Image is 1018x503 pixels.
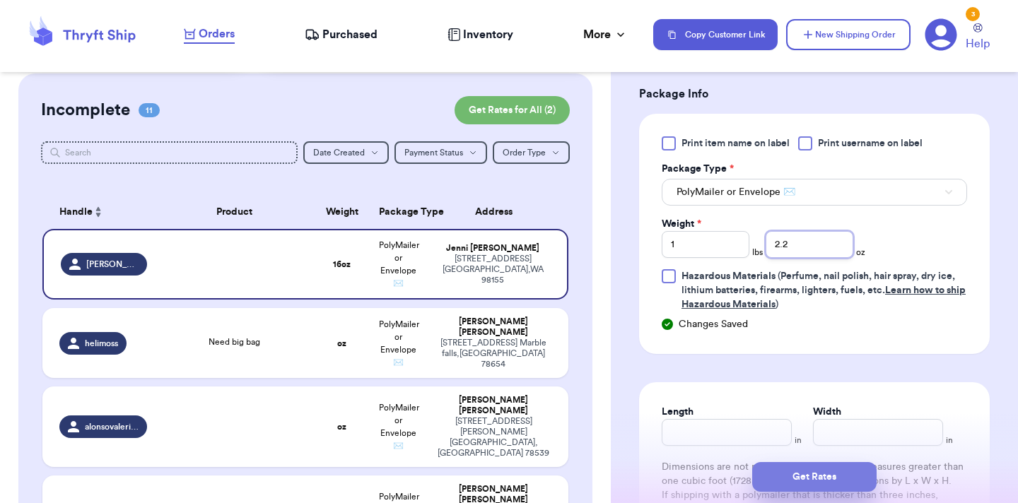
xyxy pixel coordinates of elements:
[313,148,365,157] span: Date Created
[404,148,463,157] span: Payment Status
[337,339,346,348] strong: oz
[677,185,795,199] span: PolyMailer or Envelope ✉️
[199,25,235,42] span: Orders
[447,26,513,43] a: Inventory
[662,179,967,206] button: PolyMailer or Envelope ✉️
[379,241,419,288] span: PolyMailer or Envelope ✉️
[503,148,546,157] span: Order Type
[337,422,346,431] strong: oz
[41,141,298,164] input: Search
[752,462,877,492] button: Get Rates
[427,195,568,229] th: Address
[752,247,763,258] span: lbs
[583,26,628,43] div: More
[463,26,513,43] span: Inventory
[662,217,701,231] label: Weight
[435,395,551,416] div: [PERSON_NAME] [PERSON_NAME]
[435,243,550,254] div: Jenni [PERSON_NAME]
[662,405,694,419] label: Length
[681,136,790,150] span: Print item name on label
[139,103,160,117] span: 11
[209,338,260,346] span: Need big bag
[333,260,351,268] strong: 16 oz
[41,99,130,122] h2: Incomplete
[379,403,419,450] span: PolyMailer or Envelope ✉️
[681,271,966,309] span: (Perfume, nail polish, hair spray, dry ice, lithium batteries, firearms, lighters, fuels, etc. )
[322,26,378,43] span: Purchased
[966,7,980,21] div: 3
[856,247,865,258] span: oz
[786,19,911,50] button: New Shipping Order
[59,205,93,220] span: Handle
[946,434,953,446] span: in
[966,35,990,52] span: Help
[85,338,118,349] span: helimoss
[455,96,570,124] button: Get Rates for All (2)
[681,271,776,281] span: Hazardous Materials
[379,320,419,367] span: PolyMailer or Envelope ✉️
[435,416,551,458] div: [STREET_ADDRESS][PERSON_NAME] [GEOGRAPHIC_DATA] , [GEOGRAPHIC_DATA] 78539
[925,18,957,51] a: 3
[156,195,314,229] th: Product
[303,141,389,164] button: Date Created
[93,203,104,220] button: Sort ascending
[370,195,427,229] th: Package Type
[435,338,551,369] div: [STREET_ADDRESS] Marble falls , [GEOGRAPHIC_DATA] 78654
[184,25,235,44] a: Orders
[86,259,139,270] span: [PERSON_NAME].h
[314,195,370,229] th: Weight
[305,26,378,43] a: Purchased
[813,405,841,419] label: Width
[435,316,551,338] div: [PERSON_NAME] [PERSON_NAME]
[493,141,570,164] button: Order Type
[394,141,487,164] button: Payment Status
[639,85,990,102] h3: Package Info
[85,421,139,432] span: alonsovaleria_
[966,23,990,52] a: Help
[679,317,748,331] span: Changes Saved
[435,254,550,285] div: [STREET_ADDRESS] [GEOGRAPHIC_DATA] , WA 98155
[662,162,734,176] label: Package Type
[818,136,923,150] span: Print username on label
[653,19,778,50] button: Copy Customer Link
[795,434,802,446] span: in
